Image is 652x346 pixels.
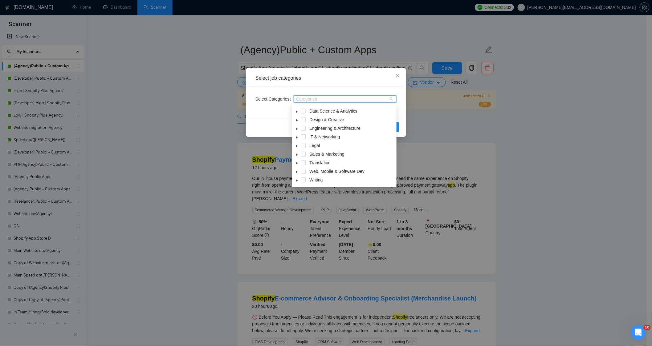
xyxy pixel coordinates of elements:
[295,170,299,173] span: caret-down
[309,169,365,174] span: Web, Mobile & Software Dev
[295,136,299,139] span: caret-down
[309,160,331,165] span: Translation
[308,133,395,141] span: IT & Networking
[296,97,297,101] input: Select Categories
[295,153,299,156] span: caret-down
[395,73,400,78] span: close
[309,143,320,148] span: Legal
[308,142,395,149] span: Legal
[255,94,294,104] label: Select Categories
[644,325,651,330] span: 10
[255,75,397,82] div: Select job categories
[308,125,395,132] span: Engineering & Architecture
[308,107,395,115] span: Data Science & Analytics
[295,119,299,122] span: caret-down
[308,116,395,123] span: Design & Creative
[295,110,299,113] span: caret-down
[295,127,299,130] span: caret-down
[308,168,395,175] span: Web, Mobile & Software Dev
[308,150,395,158] span: Sales & Marketing
[309,177,323,182] span: Writing
[309,109,357,113] span: Data Science & Analytics
[309,134,340,139] span: IT & Networking
[295,162,299,165] span: caret-down
[308,159,395,166] span: Translation
[295,145,299,148] span: caret-down
[295,179,299,182] span: caret-down
[631,325,646,340] iframe: Intercom live chat
[308,176,395,184] span: Writing
[309,126,361,131] span: Engineering & Architecture
[309,117,344,122] span: Design & Creative
[309,152,344,157] span: Sales & Marketing
[389,68,406,84] button: Close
